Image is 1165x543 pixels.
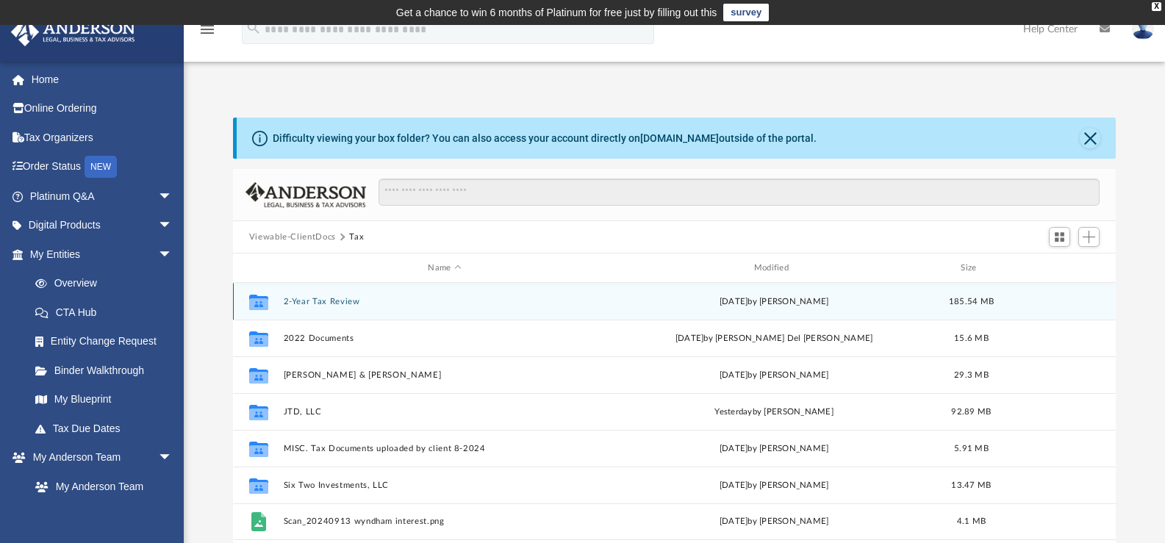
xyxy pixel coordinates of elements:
[954,445,989,453] span: 5.91 MB
[349,231,364,244] button: Tax
[10,65,195,94] a: Home
[158,240,187,270] span: arrow_drop_down
[21,385,187,414] a: My Blueprint
[714,408,752,416] span: yesterday
[283,517,606,526] button: Scan_20240913 wyndham interest.png
[283,297,606,306] button: 2-Year Tax Review
[245,20,262,36] i: search
[198,28,216,38] a: menu
[640,132,719,144] a: [DOMAIN_NAME]
[379,179,1100,206] input: Search files and folders
[10,211,195,240] a: Digital Productsarrow_drop_down
[612,262,936,275] div: Modified
[85,156,117,178] div: NEW
[21,414,195,443] a: Tax Due Dates
[942,262,1000,275] div: Size
[283,334,606,343] button: 2022 Documents
[10,152,195,182] a: Order StatusNEW
[10,181,195,211] a: Platinum Q&Aarrow_drop_down
[954,371,989,379] span: 29.3 MB
[283,370,606,380] button: [PERSON_NAME] & [PERSON_NAME]
[951,408,991,416] span: 92.89 MB
[158,211,187,241] span: arrow_drop_down
[21,327,195,356] a: Entity Change Request
[273,131,817,146] div: Difficulty viewing your box folder? You can also access your account directly on outside of the p...
[198,21,216,38] i: menu
[954,334,989,342] span: 15.6 MB
[612,332,935,345] div: [DATE] by [PERSON_NAME] Del [PERSON_NAME]
[612,479,935,492] div: [DATE] by [PERSON_NAME]
[949,298,994,306] span: 185.54 MB
[1080,128,1100,148] button: Close
[10,123,195,152] a: Tax Organizers
[283,481,606,490] button: Six Two Investments, LLC
[396,4,717,21] div: Get a chance to win 6 months of Platinum for free just by filling out this
[158,181,187,212] span: arrow_drop_down
[21,298,195,327] a: CTA Hub
[10,443,187,472] a: My Anderson Teamarrow_drop_down
[612,442,935,456] div: [DATE] by [PERSON_NAME]
[612,406,935,419] div: by [PERSON_NAME]
[7,18,140,46] img: Anderson Advisors Platinum Portal
[10,240,195,269] a: My Entitiesarrow_drop_down
[612,369,935,382] div: [DATE] by [PERSON_NAME]
[612,515,935,528] div: [DATE] by [PERSON_NAME]
[956,517,986,525] span: 4.1 MB
[1078,227,1100,248] button: Add
[1152,2,1161,11] div: close
[249,231,336,244] button: Viewable-ClientDocs
[951,481,991,489] span: 13.47 MB
[21,356,195,385] a: Binder Walkthrough
[723,4,769,21] a: survey
[283,444,606,453] button: MISC. Tax Documents uploaded by client 8-2024
[1049,227,1071,248] button: Switch to Grid View
[21,472,180,501] a: My Anderson Team
[282,262,606,275] div: Name
[283,407,606,417] button: JTD, LLC
[21,269,195,298] a: Overview
[1132,18,1154,40] img: User Pic
[612,295,935,309] div: [DATE] by [PERSON_NAME]
[10,94,195,123] a: Online Ordering
[240,262,276,275] div: id
[158,443,187,473] span: arrow_drop_down
[1007,262,1110,275] div: id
